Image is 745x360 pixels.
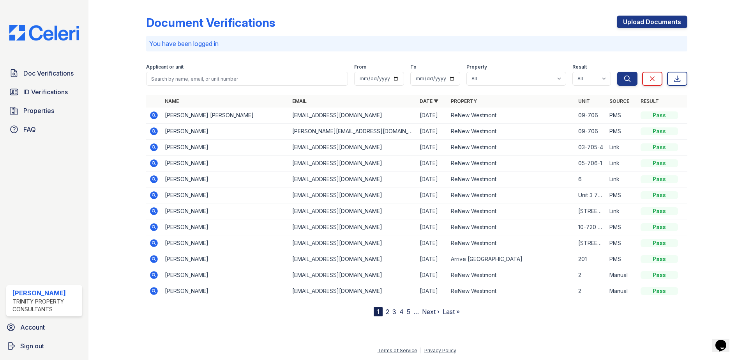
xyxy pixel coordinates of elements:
[606,267,637,283] td: Manual
[20,341,44,351] span: Sign out
[420,98,438,104] a: Date ▼
[572,64,587,70] label: Result
[289,235,417,251] td: [EMAIL_ADDRESS][DOMAIN_NAME]
[575,108,606,124] td: 09-706
[575,155,606,171] td: 05-706-1
[609,98,629,104] a: Source
[422,308,440,316] a: Next ›
[448,124,575,139] td: ReNew Westmont
[606,124,637,139] td: PMS
[392,308,396,316] a: 3
[162,108,289,124] td: [PERSON_NAME] [PERSON_NAME]
[606,187,637,203] td: PMS
[399,308,404,316] a: 4
[162,171,289,187] td: [PERSON_NAME]
[606,155,637,171] td: Link
[712,329,737,352] iframe: chat widget
[448,283,575,299] td: ReNew Westmont
[606,108,637,124] td: PMS
[417,219,448,235] td: [DATE]
[289,203,417,219] td: [EMAIL_ADDRESS][DOMAIN_NAME]
[162,124,289,139] td: [PERSON_NAME]
[289,155,417,171] td: [EMAIL_ADDRESS][DOMAIN_NAME]
[417,203,448,219] td: [DATE]
[162,187,289,203] td: [PERSON_NAME]
[162,267,289,283] td: [PERSON_NAME]
[289,171,417,187] td: [EMAIL_ADDRESS][DOMAIN_NAME]
[448,171,575,187] td: ReNew Westmont
[12,288,79,298] div: [PERSON_NAME]
[6,103,82,118] a: Properties
[23,106,54,115] span: Properties
[6,84,82,100] a: ID Verifications
[575,283,606,299] td: 2
[289,267,417,283] td: [EMAIL_ADDRESS][DOMAIN_NAME]
[146,16,275,30] div: Document Verifications
[641,239,678,247] div: Pass
[641,223,678,231] div: Pass
[420,348,422,353] div: |
[3,319,85,335] a: Account
[606,171,637,187] td: Link
[417,124,448,139] td: [DATE]
[289,219,417,235] td: [EMAIL_ADDRESS][DOMAIN_NAME]
[448,251,575,267] td: Arrive [GEOGRAPHIC_DATA]
[575,203,606,219] td: [STREET_ADDRESS]
[417,139,448,155] td: [DATE]
[289,283,417,299] td: [EMAIL_ADDRESS][DOMAIN_NAME]
[641,271,678,279] div: Pass
[3,25,85,41] img: CE_Logo_Blue-a8612792a0a2168367f1c8372b55b34899dd931a85d93a1a3d3e32e68fde9ad4.png
[575,187,606,203] td: Unit 3 703
[641,191,678,199] div: Pass
[20,323,45,332] span: Account
[641,127,678,135] div: Pass
[575,171,606,187] td: 6
[417,171,448,187] td: [DATE]
[23,87,68,97] span: ID Verifications
[410,64,417,70] label: To
[466,64,487,70] label: Property
[162,283,289,299] td: [PERSON_NAME]
[162,139,289,155] td: [PERSON_NAME]
[641,98,659,104] a: Result
[289,108,417,124] td: [EMAIL_ADDRESS][DOMAIN_NAME]
[617,16,687,28] a: Upload Documents
[374,307,383,316] div: 1
[162,219,289,235] td: [PERSON_NAME]
[23,125,36,134] span: FAQ
[575,251,606,267] td: 201
[292,98,307,104] a: Email
[448,235,575,251] td: ReNew Westmont
[6,65,82,81] a: Doc Verifications
[417,283,448,299] td: [DATE]
[413,307,419,316] span: …
[146,72,348,86] input: Search by name, email, or unit number
[578,98,590,104] a: Unit
[575,235,606,251] td: [STREET_ADDRESS]
[417,251,448,267] td: [DATE]
[606,283,637,299] td: Manual
[23,69,74,78] span: Doc Verifications
[12,298,79,313] div: Trinity Property Consultants
[448,267,575,283] td: ReNew Westmont
[448,219,575,235] td: ReNew Westmont
[448,203,575,219] td: ReNew Westmont
[424,348,456,353] a: Privacy Policy
[289,251,417,267] td: [EMAIL_ADDRESS][DOMAIN_NAME]
[162,235,289,251] td: [PERSON_NAME]
[3,338,85,354] button: Sign out
[641,255,678,263] div: Pass
[417,267,448,283] td: [DATE]
[641,287,678,295] div: Pass
[407,308,410,316] a: 5
[289,187,417,203] td: [EMAIL_ADDRESS][DOMAIN_NAME]
[606,139,637,155] td: Link
[146,64,184,70] label: Applicant or unit
[443,308,460,316] a: Last »
[417,187,448,203] td: [DATE]
[641,207,678,215] div: Pass
[575,219,606,235] td: 10-720 apt 2
[641,175,678,183] div: Pass
[165,98,179,104] a: Name
[641,159,678,167] div: Pass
